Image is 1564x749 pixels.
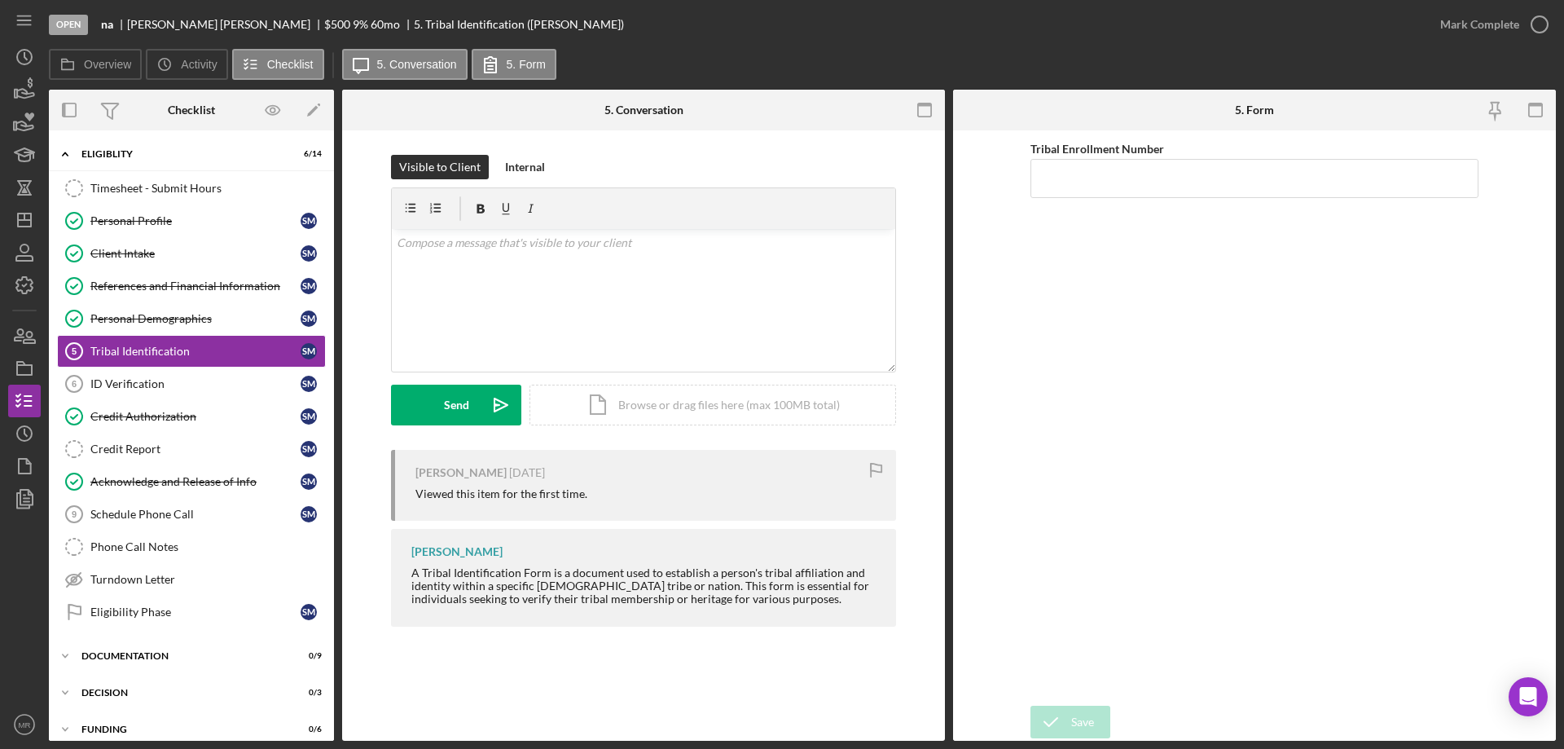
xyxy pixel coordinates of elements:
[411,545,503,558] div: [PERSON_NAME]
[57,172,326,205] a: Timesheet - Submit Hours
[90,410,301,423] div: Credit Authorization
[81,149,281,159] div: Eligiblity
[604,104,683,117] div: 5. Conversation
[391,385,521,425] button: Send
[101,18,113,31] b: na
[146,49,227,80] button: Activity
[301,245,317,262] div: S M
[57,237,326,270] a: Client IntakeSM
[1440,8,1519,41] div: Mark Complete
[90,606,301,619] div: Eligibility Phase
[472,49,556,80] button: 5. Form
[411,566,880,606] div: A Tribal Identification Form is a document used to establish a person's tribal affiliation and id...
[1071,706,1094,738] div: Save
[57,400,326,433] a: Credit AuthorizationSM
[57,433,326,465] a: Credit ReportSM
[342,49,468,80] button: 5. Conversation
[1424,8,1556,41] button: Mark Complete
[292,149,322,159] div: 6 / 14
[84,58,131,71] label: Overview
[57,335,326,368] a: 5Tribal IdentificationSM
[57,270,326,302] a: References and Financial InformationSM
[1030,706,1110,738] button: Save
[90,345,301,358] div: Tribal Identification
[90,247,301,260] div: Client Intake
[90,573,325,586] div: Turndown Letter
[1235,104,1274,117] div: 5. Form
[90,443,301,456] div: Credit Report
[301,604,317,620] div: S M
[49,15,88,35] div: Open
[415,487,587,500] div: Viewed this item for the first time.
[301,408,317,425] div: S M
[72,346,77,356] tspan: 5
[301,506,317,522] div: S M
[267,58,314,71] label: Checklist
[301,278,317,294] div: S M
[371,18,400,31] div: 60 mo
[301,376,317,392] div: S M
[72,379,77,389] tspan: 6
[90,214,301,227] div: Personal Profile
[391,155,489,179] button: Visible to Client
[90,280,301,293] div: References and Financial Information
[49,49,142,80] button: Overview
[1509,677,1548,716] div: Open Intercom Messenger
[81,651,281,661] div: Documentation
[415,466,507,479] div: [PERSON_NAME]
[57,368,326,400] a: 6ID VerificationSM
[72,509,77,519] tspan: 9
[292,725,322,734] div: 0 / 6
[81,725,281,734] div: Funding
[301,441,317,457] div: S M
[90,540,325,553] div: Phone Call Notes
[90,312,301,325] div: Personal Demographics
[90,475,301,488] div: Acknowledge and Release of Info
[505,155,545,179] div: Internal
[292,688,322,698] div: 0 / 3
[57,498,326,531] a: 9Schedule Phone CallSM
[57,465,326,498] a: Acknowledge and Release of InfoSM
[507,58,546,71] label: 5. Form
[301,311,317,327] div: S M
[497,155,553,179] button: Internal
[1030,142,1164,156] label: Tribal Enrollment Number
[57,563,326,596] a: Turndown Letter
[90,508,301,521] div: Schedule Phone Call
[57,531,326,563] a: Phone Call Notes
[168,104,215,117] div: Checklist
[324,17,350,31] span: $500
[232,49,324,80] button: Checklist
[414,18,624,31] div: 5. Tribal Identification ([PERSON_NAME])
[90,182,325,195] div: Timesheet - Submit Hours
[301,474,317,490] div: S M
[444,385,469,425] div: Send
[301,213,317,229] div: S M
[19,720,31,729] text: MR
[399,155,481,179] div: Visible to Client
[301,343,317,359] div: S M
[90,377,301,390] div: ID Verification
[57,302,326,335] a: Personal DemographicsSM
[57,205,326,237] a: Personal ProfileSM
[509,466,545,479] time: 2025-09-20 14:53
[8,708,41,741] button: MR
[353,18,368,31] div: 9 %
[292,651,322,661] div: 0 / 9
[127,18,324,31] div: [PERSON_NAME] [PERSON_NAME]
[377,58,457,71] label: 5. Conversation
[81,688,281,698] div: Decision
[57,596,326,628] a: Eligibility PhaseSM
[181,58,217,71] label: Activity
